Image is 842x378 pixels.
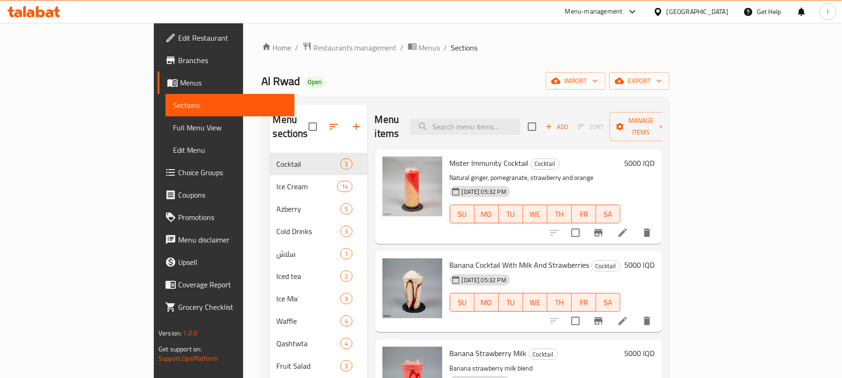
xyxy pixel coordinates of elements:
span: 3 [341,227,352,236]
span: [DATE] 05:32 PM [458,276,510,285]
span: TU [503,207,519,221]
img: Mister Immunity Cocktail [382,157,442,216]
div: Cold Drinks3 [269,220,367,242]
span: Edit Restaurant [178,32,287,43]
button: SA [596,293,620,312]
span: export [617,75,662,87]
span: [DATE] 05:32 PM [458,187,510,196]
a: Grocery Checklist [158,296,295,318]
span: WE [527,296,544,309]
div: Cocktail [591,260,620,271]
a: Restaurants management [302,42,397,54]
span: Menus [180,77,287,88]
a: Coupons [158,184,295,206]
div: Azberry [277,203,341,214]
span: import [553,75,598,87]
div: Ice Mix3 [269,287,367,310]
span: SA [600,296,617,309]
span: SU [454,207,471,221]
span: Menus [419,42,440,53]
li: / [444,42,447,53]
span: Select section first [572,120,610,134]
span: Waffle [277,315,341,327]
h2: Menu items [375,113,399,141]
div: items [340,203,352,214]
div: items [340,248,352,259]
h6: 5000 IQD [624,258,655,271]
button: export [609,72,669,90]
button: delete [636,221,658,244]
a: Edit Menu [166,139,295,161]
span: 1.0.0 [183,327,197,339]
div: Open [304,77,326,88]
span: 3 [341,294,352,303]
span: Promotions [178,212,287,223]
span: Ice Mix [277,293,341,304]
div: Qashtwta4 [269,332,367,355]
span: Open [304,78,326,86]
span: Upsell [178,257,287,268]
button: delete [636,310,658,332]
span: 3 [341,362,352,371]
button: import [546,72,605,90]
a: Support.OpsPlatform [158,352,218,364]
div: Iced tea [277,271,341,282]
nav: breadcrumb [262,42,669,54]
span: MO [478,296,495,309]
a: Menu disclaimer [158,228,295,251]
a: Edit Restaurant [158,27,295,49]
span: Coupons [178,189,287,200]
button: Manage items [610,112,672,141]
a: Menus [408,42,440,54]
span: Add [544,121,569,132]
span: Get support on: [158,343,202,355]
button: TH [547,293,572,312]
span: Qashtwta [277,338,341,349]
span: سلاش [277,248,341,259]
button: WE [523,293,547,312]
div: Cocktail3 [269,153,367,175]
button: FR [572,205,596,223]
span: Choice Groups [178,167,287,178]
span: Edit Menu [173,144,287,156]
span: 14 [338,182,352,191]
div: Cocktail [277,158,341,170]
div: Cocktail [531,158,560,170]
span: Sections [173,100,287,111]
span: FR [576,207,592,221]
span: Cold Drinks [277,226,341,237]
span: 2 [341,272,352,281]
button: FR [572,293,596,312]
span: TU [503,296,519,309]
button: WE [523,205,547,223]
button: TU [499,205,523,223]
span: Restaurants management [314,42,397,53]
div: Fruit Salad3 [269,355,367,377]
span: TH [551,207,568,221]
span: Sections [451,42,478,53]
span: Banana Cocktail With Milk And Strawberries [450,258,590,272]
span: Fruit Salad [277,360,341,371]
button: MO [475,293,499,312]
a: Choice Groups [158,161,295,184]
span: Version: [158,327,181,339]
span: 5 [341,205,352,214]
span: SA [600,207,617,221]
h6: 5000 IQD [624,347,655,360]
span: Cocktail [529,349,557,360]
span: Select to update [566,311,585,331]
a: Branches [158,49,295,71]
button: SU [450,293,475,312]
span: Banana Strawberry Milk [450,346,527,360]
span: Mister Immunity Cocktail [450,156,529,170]
p: Banana strawberry milk blend [450,363,620,374]
span: 4 [341,339,352,348]
li: / [295,42,299,53]
span: l [827,7,828,17]
div: items [340,293,352,304]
